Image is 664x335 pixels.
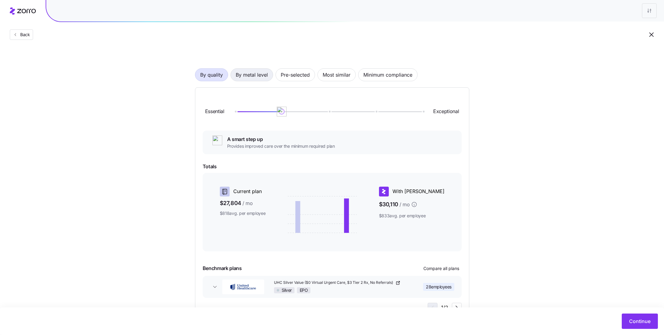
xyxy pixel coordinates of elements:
[212,135,222,145] img: ai-icon.png
[220,210,266,216] span: $818 avg. per employee
[236,69,268,81] span: By metal level
[433,108,459,115] span: Exceptional
[203,276,462,298] button: UnitedHealthcareUHC Silver Value ($0 Virtual Urgent Care, $3 Tier 2 Rx, No Referrals)SilverEPO28e...
[323,69,351,81] span: Most similar
[300,287,308,293] span: EPO
[242,200,253,207] span: / mo
[358,68,418,81] button: Minimum compliance
[200,69,223,81] span: By quality
[274,280,406,285] a: UHC Silver Value ($0 Virtual Urgent Care, $3 Tier 2 Rx, No Referrals)
[277,107,287,116] img: ai-icon.png
[379,199,445,210] span: $30,110
[400,201,410,208] span: / mo
[231,68,273,81] button: By metal level
[379,213,445,219] span: $833 avg. per employee
[281,69,310,81] span: Pre-selected
[195,68,228,81] button: By quality
[428,303,462,313] div: 1 / 2
[379,187,445,196] div: With [PERSON_NAME]
[363,69,412,81] span: Minimum compliance
[227,135,335,143] span: A smart step up
[205,108,224,115] span: Essential
[222,280,264,294] img: UnitedHealthcare
[220,187,266,196] div: Current plan
[274,280,394,285] span: UHC Silver Value ($0 Virtual Urgent Care, $3 Tier 2 Rx, No Referrals)
[227,143,335,149] span: Provides improved care over the minimum required plan
[276,68,315,81] button: Pre-selected
[203,163,462,170] span: Totals
[622,314,658,329] button: Continue
[220,199,266,208] span: $27,804
[18,32,30,38] span: Back
[317,68,356,81] button: Most similar
[282,287,292,293] span: Silver
[203,265,242,272] span: Benchmark plans
[421,264,462,273] button: Compare all plans
[10,29,33,40] button: Back
[426,284,452,290] span: 28 employees
[423,265,459,272] span: Compare all plans
[629,318,651,325] span: Continue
